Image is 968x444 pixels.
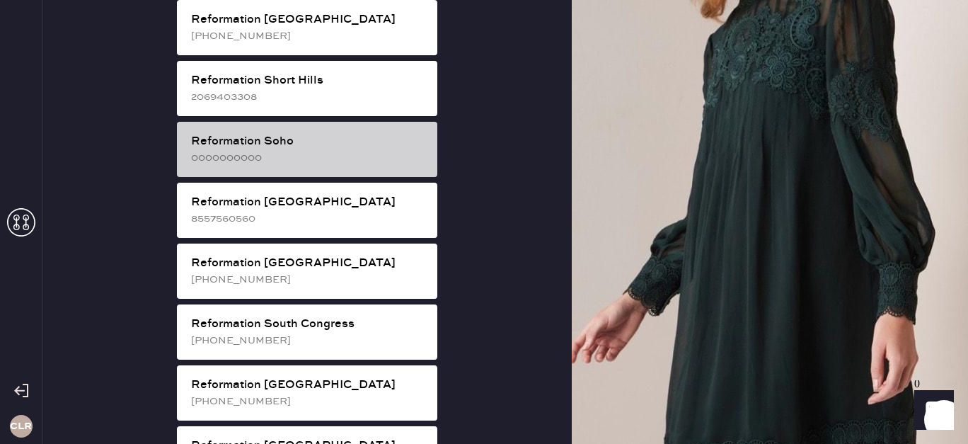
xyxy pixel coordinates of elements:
div: Reformation South Congress [191,316,426,333]
div: [PHONE_NUMBER] [191,272,426,288]
div: 8557560560 [191,211,426,227]
div: 0000000000 [191,150,426,166]
div: Reformation [GEOGRAPHIC_DATA] [191,11,426,28]
div: Reformation [GEOGRAPHIC_DATA] [191,377,426,394]
iframe: Front Chat [901,380,962,441]
h3: CLR [10,421,32,431]
div: Reformation [GEOGRAPHIC_DATA] [191,255,426,272]
div: Reformation Short Hills [191,72,426,89]
div: [PHONE_NUMBER] [191,28,426,44]
div: Reformation Soho [191,133,426,150]
div: Reformation [GEOGRAPHIC_DATA] [191,194,426,211]
div: 2069403308 [191,89,426,105]
div: [PHONE_NUMBER] [191,394,426,409]
div: [PHONE_NUMBER] [191,333,426,348]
